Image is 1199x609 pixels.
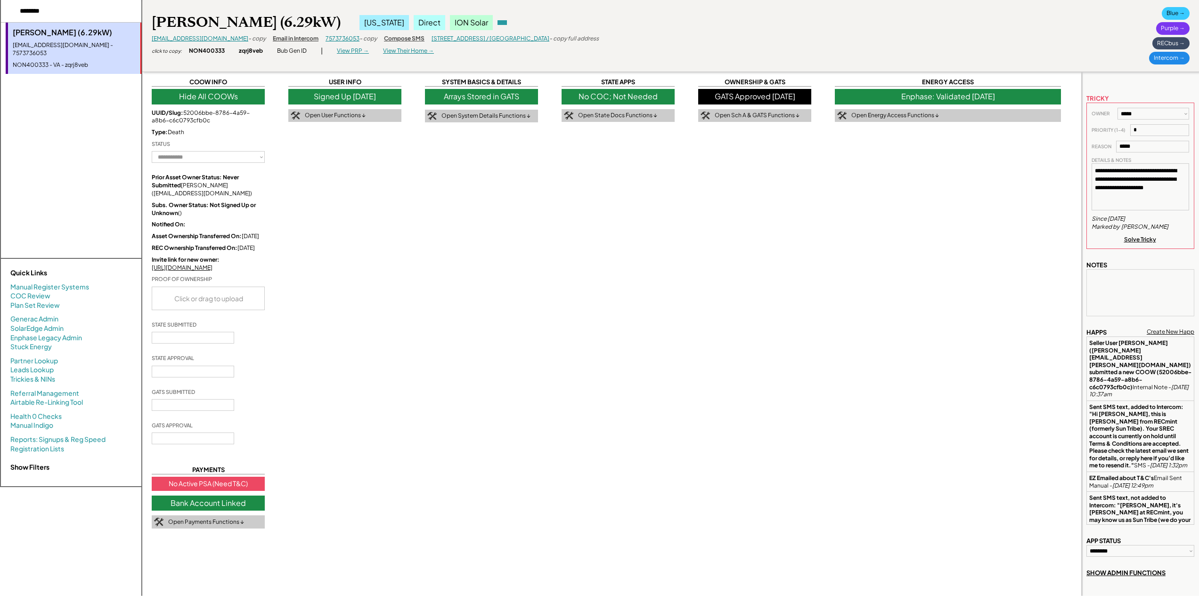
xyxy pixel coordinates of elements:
div: Arrays Stored in GATS [425,89,538,104]
a: Reports: Signups & Reg Speed [10,435,106,444]
div: SHOW ADMIN FUNCTIONS [1086,569,1166,577]
div: Create New Happ [1147,328,1194,336]
strong: Notified On: [152,221,186,228]
strong: Show Filters [10,463,49,471]
div: APP STATUS [1086,537,1121,545]
div: RECbus → [1152,37,1190,50]
div: [EMAIL_ADDRESS][DOMAIN_NAME] - 7573736053 [13,41,136,57]
img: tool-icon.png [154,518,163,526]
div: Open Sch A & GATS Functions ↓ [715,112,799,120]
img: tool-icon.png [427,112,437,120]
div: Open Payments Functions ↓ [168,518,244,526]
div: Open System Details Functions ↓ [441,112,530,120]
div: Blue → [1162,7,1190,20]
a: Enphase Legacy Admin [10,333,82,343]
div: Marked by [PERSON_NAME] [1092,223,1169,231]
div: - copy [248,35,266,43]
div: No Active PSA (Need T&C) [152,477,265,491]
div: Quick Links [10,268,105,278]
div: View PRP → [337,47,369,55]
div: OWNER [1092,111,1113,117]
div: Click or drag to upload [152,287,265,310]
div: Signed Up [DATE] [288,89,401,104]
div: HAPPS [1086,328,1107,337]
a: 7573736053 [326,35,359,42]
img: tool-icon.png [701,112,710,120]
div: SMS - [1089,494,1191,575]
img: tool-icon.png [837,112,847,120]
div: STATE SUBMITTED [152,321,196,328]
a: Generac Admin [10,314,58,324]
div: OWNERSHIP & GATS [698,78,811,87]
div: NOTES [1086,261,1107,269]
div: No COC; Not Needed [562,89,675,104]
div: GATS APPROVAL [152,422,193,429]
div: COOW INFO [152,78,265,87]
div: GATS SUBMITTED [152,388,195,395]
div: Direct [414,15,445,30]
div: Email Sent Manual - [1089,474,1191,489]
div: [US_STATE] [359,15,409,30]
div: Death [152,128,265,136]
div: | [321,46,323,56]
div: Since [DATE] [1092,215,1125,223]
a: [EMAIL_ADDRESS][DOMAIN_NAME] [152,35,248,42]
div: ENERGY ACCESS [835,78,1061,87]
img: tool-icon.png [564,112,573,120]
div: USER INFO [288,78,401,87]
strong: UUID/Slug: [152,109,183,116]
em: [DATE] 1:32pm [1150,462,1187,469]
div: Open User Functions ↓ [305,112,366,120]
strong: REC Ownership Transferred On: [152,244,237,251]
div: ION Solar [450,15,493,30]
a: Leads Lookup [10,365,54,375]
div: [PERSON_NAME] ([EMAIL_ADDRESS][DOMAIN_NAME]) [152,174,265,197]
div: SMS - [1089,403,1191,469]
div: 52006bbe-8786-4a59-a8b6-c6c0793cfb0c [152,109,265,125]
div: NON400333 - VA - zqrj8veb [13,61,136,69]
div: Solve Tricky [1124,236,1157,244]
div: PROOF OF OWNERSHIP [152,275,212,282]
div: GATS Approved [DATE] [698,89,811,104]
div: REASON [1092,144,1111,150]
div: - copy [359,35,377,43]
strong: Sent SMS text, not added to Intercom: "[PERSON_NAME], it's [PERSON_NAME] at RECmint, you may know... [1089,494,1191,567]
div: DETAILS & NOTES [1092,157,1131,163]
a: SolarEdge Admin [10,324,64,333]
img: tool-icon.png [291,112,300,120]
em: [DATE] 10:37am [1089,384,1190,398]
div: Open State Docs Functions ↓ [578,112,657,120]
em: [DATE] 12:49pm [1112,482,1153,489]
a: Airtable Re-Linking Tool [10,398,83,407]
div: Purple → [1156,22,1190,35]
a: Manual Register Systems [10,282,89,292]
a: Trickies & NINs [10,375,55,384]
a: Registration Lists [10,444,64,454]
a: Plan Set Review [10,301,60,310]
div: SYSTEM BASICS & DETAILS [425,78,538,87]
a: COC Review [10,291,50,301]
div: STATUS [152,140,170,147]
strong: Seller User [PERSON_NAME] ([PERSON_NAME][EMAIL_ADDRESS][PERSON_NAME][DOMAIN_NAME]) submitted a ne... [1089,339,1192,391]
div: Bank Account Linked [152,496,265,511]
u: [URL][DOMAIN_NAME] [152,264,212,271]
strong: Prior Asset Owner Status: Never Submitted [152,174,240,189]
div: - copy full address [549,35,599,43]
strong: Sent SMS text, added to Intercom: "Hi [PERSON_NAME], this is [PERSON_NAME] from RECmint (formerly... [1089,403,1190,469]
a: Partner Lookup [10,356,58,366]
div: [PERSON_NAME] (6.29kW) [13,27,136,38]
div: TRICKY [1086,94,1109,103]
strong: EZ Emailed about T&C's [1089,474,1154,481]
strong: Invite link for new owner: [152,256,220,263]
div: STATE APPROVAL [152,354,194,361]
div: Enphase: Validated [DATE] [835,89,1061,104]
div: Intercom → [1149,52,1190,64]
div: [PERSON_NAME] (6.29kW) [152,13,341,32]
div: Open Energy Access Functions ↓ [851,112,939,120]
div: NON400333 [189,47,225,55]
div: () [152,201,265,217]
div: [DATE] [152,244,265,252]
strong: Subs. Owner Status: Not Signed Up or Unknown [152,201,257,216]
div: View Their Home → [383,47,434,55]
a: Manual Indigo [10,421,53,430]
